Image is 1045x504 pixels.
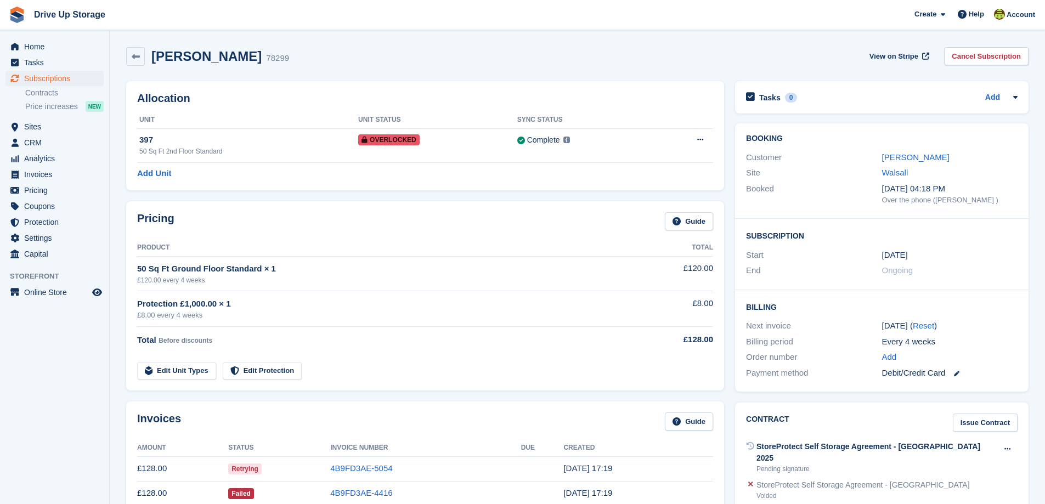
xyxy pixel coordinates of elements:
[5,71,104,86] a: menu
[746,414,789,432] h2: Contract
[882,195,1018,206] div: Over the phone ([PERSON_NAME] )
[953,414,1018,432] a: Issue Contract
[5,183,104,198] a: menu
[869,51,918,62] span: View on Stripe
[746,151,882,164] div: Customer
[137,298,625,310] div: Protection £1,000.00 × 1
[521,439,564,457] th: Due
[625,291,713,327] td: £8.00
[5,246,104,262] a: menu
[5,151,104,166] a: menu
[10,271,109,282] span: Storefront
[756,479,970,491] div: StoreProtect Self Storage Agreement - [GEOGRAPHIC_DATA]
[625,256,713,291] td: £120.00
[24,199,90,214] span: Coupons
[746,249,882,262] div: Start
[137,439,228,457] th: Amount
[759,93,781,103] h2: Tasks
[266,52,289,65] div: 78299
[756,464,997,474] div: Pending signature
[137,263,625,275] div: 50 Sq Ft Ground Floor Standard × 1
[24,39,90,54] span: Home
[5,55,104,70] a: menu
[756,491,970,501] div: Voided
[746,367,882,380] div: Payment method
[137,310,625,321] div: £8.00 every 4 weeks
[913,321,934,330] a: Reset
[30,5,110,24] a: Drive Up Storage
[137,335,156,344] span: Total
[25,101,78,112] span: Price increases
[5,135,104,150] a: menu
[137,239,625,257] th: Product
[24,285,90,300] span: Online Store
[228,488,254,499] span: Failed
[91,286,104,299] a: Preview store
[746,351,882,364] div: Order number
[944,47,1029,65] a: Cancel Subscription
[358,111,517,129] th: Unit Status
[24,167,90,182] span: Invoices
[746,264,882,277] div: End
[137,362,216,380] a: Edit Unit Types
[24,119,90,134] span: Sites
[994,9,1005,20] img: Lindsay Dawes
[882,183,1018,195] div: [DATE] 04:18 PM
[151,49,262,64] h2: [PERSON_NAME]
[25,100,104,112] a: Price increases NEW
[746,134,1018,143] h2: Booking
[137,275,625,285] div: £120.00 every 4 weeks
[882,152,950,162] a: [PERSON_NAME]
[24,230,90,246] span: Settings
[625,333,713,346] div: £128.00
[24,183,90,198] span: Pricing
[985,92,1000,104] a: Add
[746,230,1018,241] h2: Subscription
[5,199,104,214] a: menu
[865,47,931,65] a: View on Stripe
[746,320,882,332] div: Next invoice
[746,301,1018,312] h2: Billing
[882,249,908,262] time: 2025-03-21 01:00:00 UTC
[882,320,1018,332] div: [DATE] ( )
[527,134,560,146] div: Complete
[24,55,90,70] span: Tasks
[517,111,654,129] th: Sync Status
[5,167,104,182] a: menu
[756,441,997,464] div: StoreProtect Self Storage Agreement - [GEOGRAPHIC_DATA] 2025
[25,88,104,98] a: Contracts
[563,439,713,457] th: Created
[746,183,882,206] div: Booked
[139,146,358,156] div: 50 Sq Ft 2nd Floor Standard
[5,119,104,134] a: menu
[665,212,713,230] a: Guide
[914,9,936,20] span: Create
[746,167,882,179] div: Site
[1007,9,1035,20] span: Account
[228,463,262,474] span: Retrying
[24,151,90,166] span: Analytics
[882,168,908,177] a: Walsall
[137,111,358,129] th: Unit
[625,239,713,257] th: Total
[137,92,713,105] h2: Allocation
[330,463,392,473] a: 4B9FD3AE-5054
[137,456,228,481] td: £128.00
[223,362,302,380] a: Edit Protection
[24,71,90,86] span: Subscriptions
[330,439,521,457] th: Invoice Number
[137,167,171,180] a: Add Unit
[563,137,570,143] img: icon-info-grey-7440780725fd019a000dd9b08b2336e03edf1995a4989e88bcd33f0948082b44.svg
[969,9,984,20] span: Help
[882,336,1018,348] div: Every 4 weeks
[5,285,104,300] a: menu
[24,135,90,150] span: CRM
[785,93,798,103] div: 0
[746,336,882,348] div: Billing period
[137,212,174,230] h2: Pricing
[882,265,913,275] span: Ongoing
[9,7,25,23] img: stora-icon-8386f47178a22dfd0bd8f6a31ec36ba5ce8667c1dd55bd0f319d3a0aa187defe.svg
[882,367,1018,380] div: Debit/Credit Card
[159,337,212,344] span: Before discounts
[330,488,392,497] a: 4B9FD3AE-4416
